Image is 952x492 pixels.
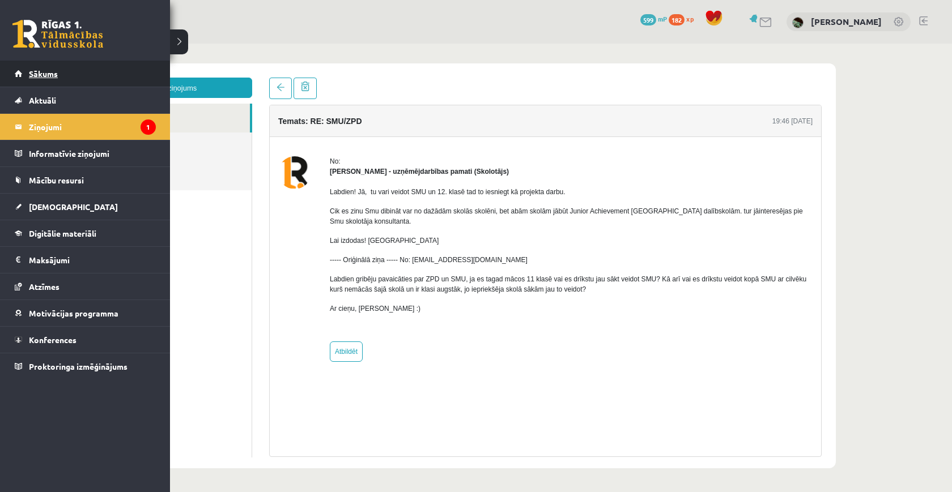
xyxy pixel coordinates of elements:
[29,69,58,79] span: Sākums
[29,361,127,371] span: Proktoringa izmēģinājums
[658,14,667,23] span: mP
[284,162,767,183] p: Cik es zinu Smu dibināt var no dažādām skolās skolēni, bet abām skolām jābūt Junior Achievement [...
[284,113,767,123] div: No:
[233,73,317,82] h4: Temats: RE: SMU/ZPD
[29,228,96,238] span: Digitālie materiāli
[15,273,156,300] a: Atzīmes
[15,247,156,273] a: Maksājumi
[34,89,206,118] a: Nosūtītie
[34,118,206,147] a: Dzēstie
[15,87,156,113] a: Aktuāli
[640,14,667,23] a: 599 mP
[15,167,156,193] a: Mācību resursi
[792,17,804,28] img: Marta Cekula
[686,14,694,23] span: xp
[284,298,317,318] a: Atbildēt
[29,308,118,318] span: Motivācijas programma
[284,124,464,132] strong: [PERSON_NAME] - uzņēmējdarbības pamati (Skolotājs)
[284,230,767,251] p: Labdien gribēju pavaicāties par ZPD un SMU, ja es tagad mācos 11 klasē vai es drīkstu jau sākt ve...
[29,247,156,273] legend: Maksājumi
[284,192,767,202] p: Lai izdodas! [GEOGRAPHIC_DATA]
[284,211,767,221] p: ----- Oriģinālā ziņa ----- No: [EMAIL_ADDRESS][DOMAIN_NAME]
[15,194,156,220] a: [DEMOGRAPHIC_DATA]
[12,20,103,48] a: Rīgas 1. Tālmācības vidusskola
[727,72,767,83] div: 19:46 [DATE]
[15,61,156,87] a: Sākums
[669,14,699,23] a: 182 xp
[29,202,118,212] span: [DEMOGRAPHIC_DATA]
[29,114,156,140] legend: Ziņojumi
[233,113,266,146] img: Solvita Kozlovska - uzņēmējdarbības pamati
[29,281,59,292] span: Atzīmes
[29,95,56,105] span: Aktuāli
[29,335,76,345] span: Konferences
[284,260,767,270] p: Ar cieņu, [PERSON_NAME] :)
[284,143,767,153] p: Labdien! Jā, tu vari veidot SMU un 12. klasē tad to iesniegt kā projekta darbu.
[15,300,156,326] a: Motivācijas programma
[15,353,156,379] a: Proktoringa izmēģinājums
[29,175,84,185] span: Mācību resursi
[15,140,156,166] a: Informatīvie ziņojumi
[669,14,685,25] span: 182
[811,16,882,27] a: [PERSON_NAME]
[15,327,156,353] a: Konferences
[15,220,156,246] a: Digitālie materiāli
[640,14,656,25] span: 599
[29,140,156,166] legend: Informatīvie ziņojumi
[141,119,156,135] i: 1
[15,114,156,140] a: Ziņojumi1
[34,34,207,54] a: Jauns ziņojums
[34,60,205,89] a: Ienākošie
